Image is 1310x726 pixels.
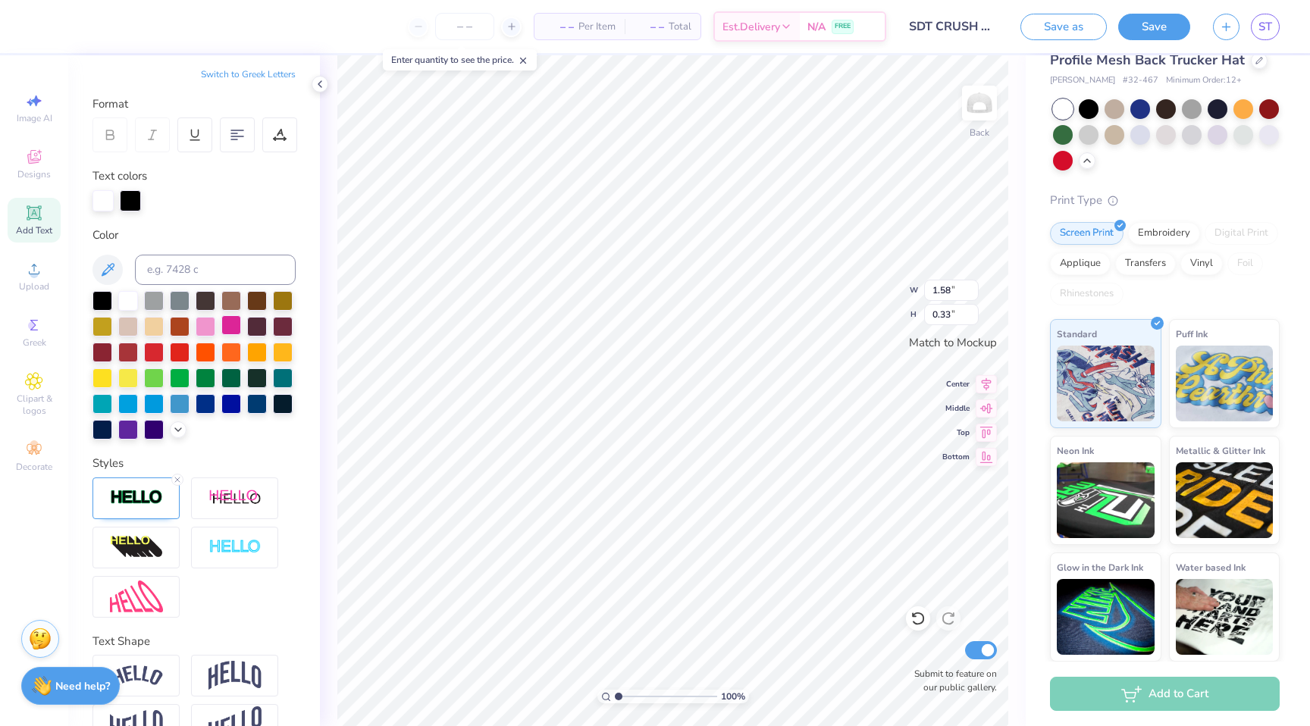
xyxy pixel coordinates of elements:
[970,126,989,139] div: Back
[721,690,745,703] span: 100 %
[1176,579,1274,655] img: Water based Ink
[1050,222,1124,245] div: Screen Print
[1176,346,1274,421] img: Puff Ink
[1166,74,1242,87] span: Minimum Order: 12 +
[898,11,1009,42] input: Untitled Design
[435,13,494,40] input: – –
[110,535,163,559] img: 3d Illusion
[1115,252,1176,275] div: Transfers
[16,224,52,236] span: Add Text
[208,489,262,508] img: Shadow
[8,393,61,417] span: Clipart & logos
[1176,559,1246,575] span: Water based Ink
[383,49,537,70] div: Enter quantity to see the price.
[1258,18,1272,36] span: ST
[16,461,52,473] span: Decorate
[1050,283,1124,305] div: Rhinestones
[135,255,296,285] input: e.g. 7428 c
[578,19,616,35] span: Per Item
[1057,326,1097,342] span: Standard
[835,21,851,32] span: FREE
[1128,222,1200,245] div: Embroidery
[1123,74,1158,87] span: # 32-467
[1205,222,1278,245] div: Digital Print
[55,679,110,693] strong: Need help?
[201,68,296,80] button: Switch to Greek Letters
[942,452,970,462] span: Bottom
[1020,14,1107,40] button: Save as
[1180,252,1223,275] div: Vinyl
[1057,559,1143,575] span: Glow in the Dark Ink
[942,379,970,390] span: Center
[1057,346,1155,421] img: Standard
[208,661,262,690] img: Arch
[1118,14,1190,40] button: Save
[1176,443,1265,458] span: Metallic & Glitter Ink
[17,112,52,124] span: Image AI
[92,633,296,650] div: Text Shape
[669,19,691,35] span: Total
[942,403,970,414] span: Middle
[1176,462,1274,538] img: Metallic & Glitter Ink
[92,95,297,113] div: Format
[1050,252,1111,275] div: Applique
[942,427,970,438] span: Top
[1227,252,1263,275] div: Foil
[1057,443,1094,458] span: Neon Ink
[92,455,296,472] div: Styles
[1050,192,1280,209] div: Print Type
[110,580,163,613] img: Free Distort
[1176,326,1208,342] span: Puff Ink
[92,227,296,244] div: Color
[19,280,49,293] span: Upload
[1057,579,1155,655] img: Glow in the Dark Ink
[17,168,51,180] span: Designs
[722,19,780,35] span: Est. Delivery
[110,665,163,686] img: Arc
[92,167,147,185] label: Text colors
[185,285,226,306] div: 223 C
[1050,74,1115,87] span: [PERSON_NAME]
[964,88,995,118] img: Back
[634,19,664,35] span: – –
[906,667,997,694] label: Submit to feature on our public gallery.
[807,19,826,35] span: N/A
[544,19,574,35] span: – –
[110,489,163,506] img: Stroke
[23,336,46,349] span: Greek
[1057,462,1155,538] img: Neon Ink
[1251,14,1280,40] a: ST
[208,539,262,556] img: Negative Space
